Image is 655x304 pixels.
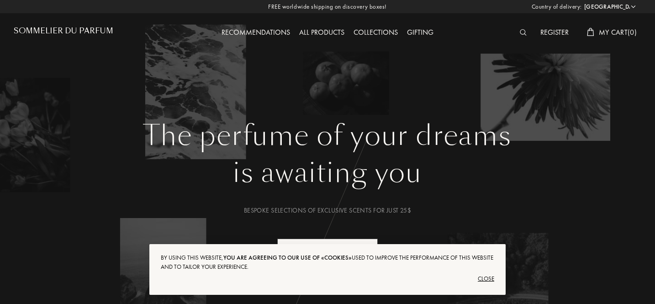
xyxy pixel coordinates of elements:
[270,239,385,269] a: Find your scentanimation
[536,27,573,39] div: Register
[21,152,634,193] div: is awaiting you
[520,29,527,36] img: search_icn_white.svg
[402,27,438,37] a: Gifting
[536,27,573,37] a: Register
[161,253,494,272] div: By using this website, used to improve the performance of this website and to tailor your experie...
[223,254,352,261] span: you are agreeing to our use of «cookies»
[402,27,438,39] div: Gifting
[217,27,295,39] div: Recommendations
[349,27,402,37] a: Collections
[532,2,582,11] span: Country of delivery:
[21,206,634,215] div: Bespoke selections of exclusive scents for just 25$
[295,27,349,37] a: All products
[21,119,634,152] h1: The perfume of your dreams
[587,28,594,36] img: cart_white.svg
[161,272,494,286] div: Close
[349,27,402,39] div: Collections
[277,239,378,269] div: Find your scent
[217,27,295,37] a: Recommendations
[295,27,349,39] div: All products
[14,27,113,39] a: Sommelier du Parfum
[14,27,113,35] h1: Sommelier du Parfum
[599,27,637,37] span: My Cart ( 0 )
